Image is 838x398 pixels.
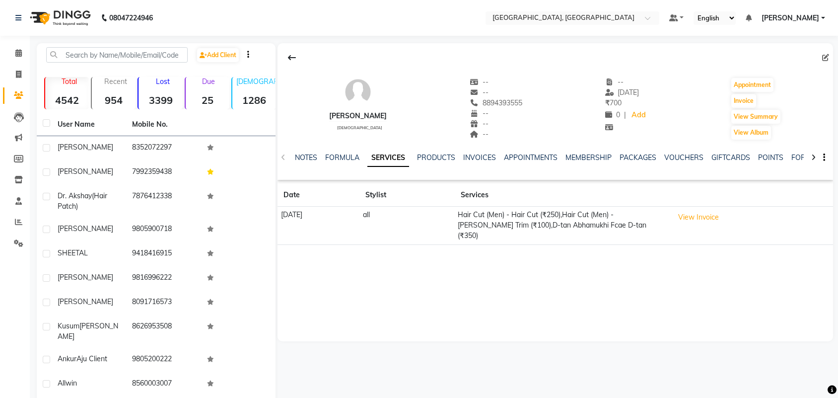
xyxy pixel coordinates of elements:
[126,218,201,242] td: 9805900718
[186,94,229,106] strong: 25
[605,98,622,107] span: 700
[504,153,558,162] a: APPOINTMENTS
[232,94,276,106] strong: 1286
[58,321,118,341] span: [PERSON_NAME]
[188,77,229,86] p: Due
[329,111,387,121] div: [PERSON_NAME]
[664,153,703,162] a: VOUCHERS
[463,153,496,162] a: INVOICES
[620,153,656,162] a: PACKAGES
[605,98,610,107] span: ₹
[711,153,750,162] a: GIFTCARDS
[731,78,773,92] button: Appointment
[470,98,522,107] span: 8894393555
[278,184,359,207] th: Date
[605,78,624,86] span: --
[109,4,153,32] b: 08047224946
[337,125,382,130] span: [DEMOGRAPHIC_DATA]
[455,184,671,207] th: Services
[605,88,639,97] span: [DATE]
[731,126,771,140] button: View Album
[343,77,373,107] img: avatar
[126,291,201,315] td: 8091716573
[791,153,816,162] a: FORMS
[630,108,647,122] a: Add
[325,153,359,162] a: FORMULA
[58,273,113,282] span: [PERSON_NAME]
[25,4,93,32] img: logo
[674,210,723,225] button: View Invoice
[58,224,113,233] span: [PERSON_NAME]
[605,110,620,119] span: 0
[96,77,136,86] p: Recent
[58,191,107,211] span: Dr. akshay(hair patch)
[126,315,201,348] td: 8626953508
[126,266,201,291] td: 9816996222
[126,372,201,397] td: 8560003007
[58,143,113,152] span: [PERSON_NAME]
[455,207,671,245] td: Hair Cut (Men) - Hair Cut (₹250),Hair Cut (Men) - [PERSON_NAME] Trim (₹100),D-tan Abhamukhi Fcae ...
[359,207,454,245] td: all
[731,110,780,124] button: View Summary
[758,153,783,162] a: POINTS
[470,88,489,97] span: --
[295,153,317,162] a: NOTES
[126,113,201,136] th: Mobile No.
[126,242,201,266] td: 9418416915
[359,184,454,207] th: Stylist
[58,297,113,306] span: [PERSON_NAME]
[417,153,455,162] a: PRODUCTS
[762,13,819,23] span: [PERSON_NAME]
[142,77,182,86] p: Lost
[45,94,89,106] strong: 4542
[197,48,239,62] a: Add Client
[624,110,626,120] span: |
[52,113,126,136] th: User Name
[58,248,88,257] span: SHEETAL
[58,354,76,363] span: ankur
[58,167,113,176] span: [PERSON_NAME]
[470,130,489,139] span: --
[92,94,136,106] strong: 954
[236,77,276,86] p: [DEMOGRAPHIC_DATA]
[470,119,489,128] span: --
[76,354,107,363] span: Aju client
[126,348,201,372] td: 9805200222
[281,48,302,67] div: Back to Client
[58,321,79,330] span: kusum
[58,379,77,388] span: allwin
[731,94,756,108] button: Invoice
[126,160,201,185] td: 7992359438
[470,78,489,86] span: --
[565,153,612,162] a: MEMBERSHIP
[46,47,188,63] input: Search by Name/Mobile/Email/Code
[49,77,89,86] p: Total
[139,94,182,106] strong: 3399
[470,109,489,118] span: --
[367,149,409,167] a: SERVICES
[126,136,201,160] td: 8352072297
[126,185,201,218] td: 7876412338
[278,207,359,245] td: [DATE]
